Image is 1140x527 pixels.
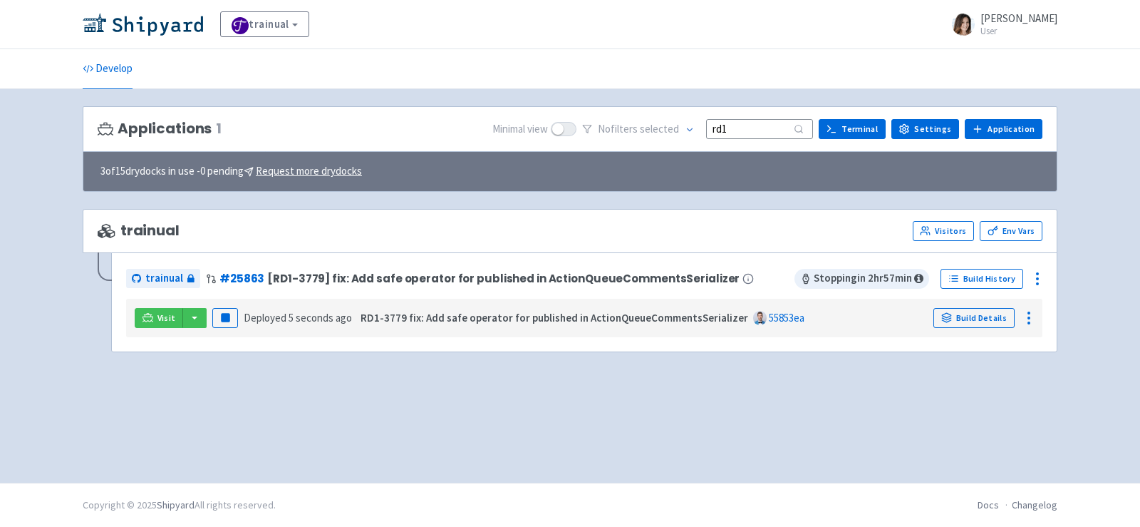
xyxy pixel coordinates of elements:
[157,498,195,511] a: Shipyard
[980,26,1057,36] small: User
[980,11,1057,25] span: [PERSON_NAME]
[83,498,276,513] div: Copyright © 2025 All rights reserved.
[933,308,1015,328] a: Build Details
[943,13,1057,36] a: [PERSON_NAME] User
[98,121,222,137] h3: Applications
[794,269,929,289] span: Stopping in 2 hr 57 min
[100,163,362,180] span: 3 of 15 drydocks in use - 0 pending
[1012,498,1057,511] a: Changelog
[220,11,309,37] a: trainual
[819,119,886,139] a: Terminal
[769,311,804,324] a: 55853ea
[361,311,748,324] strong: RD1-3779 fix: Add safe operator for published in ActionQueueCommentsSerializer
[640,122,679,135] span: selected
[978,498,999,511] a: Docs
[289,311,352,324] time: 5 seconds ago
[145,270,183,287] span: trainual
[219,271,264,286] a: #25863
[598,121,679,138] span: No filter s
[83,49,133,89] a: Develop
[267,272,740,285] span: [RD1-3779] fix: Add safe operator for published in ActionQueueCommentsSerializer
[135,308,183,328] a: Visit
[216,121,222,137] span: 1
[706,119,813,138] input: Search...
[126,269,200,288] a: trainual
[980,221,1042,241] a: Env Vars
[940,269,1023,289] a: Build History
[157,312,176,324] span: Visit
[98,222,180,239] span: trainual
[891,119,959,139] a: Settings
[212,308,238,328] button: Pause
[83,13,203,36] img: Shipyard logo
[913,221,974,241] a: Visitors
[256,164,362,178] u: Request more drydocks
[244,311,352,324] span: Deployed
[492,121,548,138] span: Minimal view
[965,119,1042,139] a: Application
